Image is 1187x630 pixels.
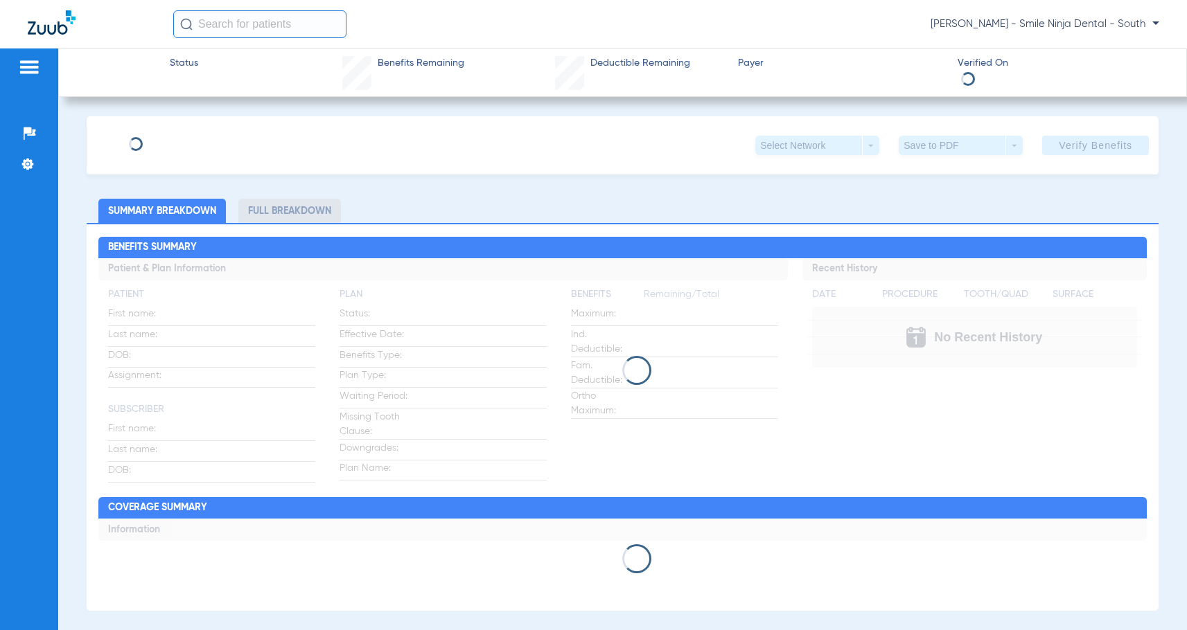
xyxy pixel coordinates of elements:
[180,18,193,30] img: Search Icon
[173,10,346,38] input: Search for patients
[18,59,40,75] img: hamburger-icon
[738,56,945,71] span: Payer
[28,10,76,35] img: Zuub Logo
[98,199,226,223] li: Summary Breakdown
[378,56,464,71] span: Benefits Remaining
[238,199,341,223] li: Full Breakdown
[590,56,690,71] span: Deductible Remaining
[98,497,1147,519] h2: Coverage Summary
[170,56,198,71] span: Status
[98,237,1147,259] h2: Benefits Summary
[958,56,1165,71] span: Verified On
[931,17,1159,31] span: [PERSON_NAME] - Smile Ninja Dental - South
